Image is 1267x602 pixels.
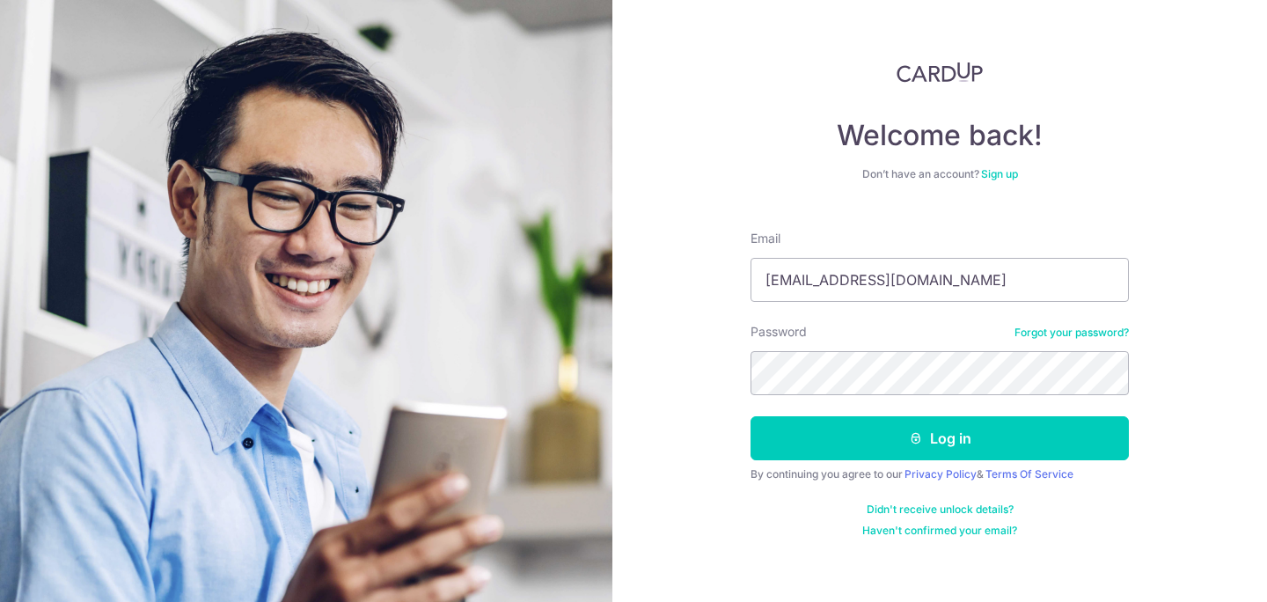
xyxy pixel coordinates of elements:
[751,467,1129,481] div: By continuing you agree to our &
[751,167,1129,181] div: Don’t have an account?
[751,416,1129,460] button: Log in
[751,258,1129,302] input: Enter your Email
[751,323,807,341] label: Password
[867,503,1014,517] a: Didn't receive unlock details?
[751,118,1129,153] h4: Welcome back!
[985,467,1073,481] a: Terms Of Service
[1014,326,1129,340] a: Forgot your password?
[981,167,1018,180] a: Sign up
[897,62,983,83] img: CardUp Logo
[904,467,977,481] a: Privacy Policy
[751,230,780,247] label: Email
[862,524,1017,538] a: Haven't confirmed your email?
